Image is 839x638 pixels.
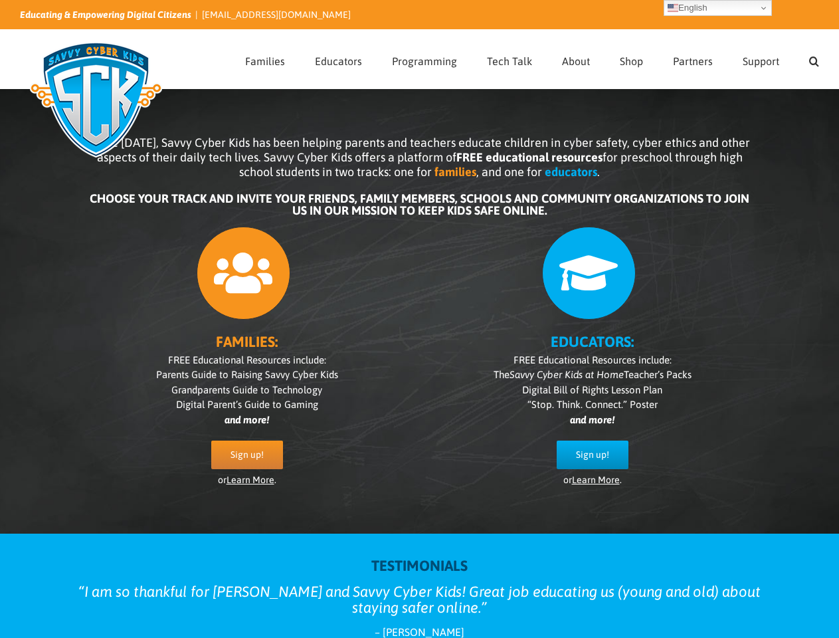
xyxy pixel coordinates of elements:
span: Sign up! [576,449,609,461]
b: EDUCATORS: [551,333,634,350]
i: and more! [570,414,614,425]
span: FREE Educational Resources include: [513,354,672,366]
a: Shop [620,30,643,88]
img: en [668,3,678,13]
span: , and one for [476,165,542,179]
span: Digital Bill of Rights Lesson Plan [522,384,662,395]
blockquote: I am so thankful for [PERSON_NAME] and Savvy Cyber Kids! Great job educating us (young and old) a... [74,584,765,615]
b: families [434,165,476,179]
span: Sign up! [231,449,264,461]
span: “Stop. Think. Connect.” Poster [527,399,658,410]
span: Families [245,56,285,66]
span: Support [743,56,779,66]
a: [EMAIL_ADDRESS][DOMAIN_NAME] [202,9,351,20]
b: FREE educational resources [456,150,603,164]
i: Educating & Empowering Digital Citizens [20,9,191,20]
span: FREE Educational Resources include: [168,354,326,366]
span: Shop [620,56,643,66]
span: Tech Talk [487,56,532,66]
a: Families [245,30,285,88]
span: Parents Guide to Raising Savvy Cyber Kids [156,369,338,380]
span: Digital Parent’s Guide to Gaming [176,399,318,410]
span: [PERSON_NAME] [383,626,464,638]
i: Savvy Cyber Kids at Home [510,369,624,380]
span: or . [563,475,622,485]
a: Programming [392,30,457,88]
span: . [597,165,600,179]
span: Programming [392,56,457,66]
a: Sign up! [211,441,283,469]
a: Support [743,30,779,88]
span: Since [DATE], Savvy Cyber Kids has been helping parents and teachers educate children in cyber sa... [90,136,750,179]
a: Learn More [227,475,274,485]
span: or . [218,475,276,485]
b: FAMILIES: [216,333,278,350]
a: Educators [315,30,362,88]
b: educators [545,165,597,179]
img: Savvy Cyber Kids Logo [20,33,172,166]
nav: Main Menu [245,30,819,88]
a: Tech Talk [487,30,532,88]
b: CHOOSE YOUR TRACK AND INVITE YOUR FRIENDS, FAMILY MEMBERS, SCHOOLS AND COMMUNITY ORGANIZATIONS TO... [90,191,749,217]
a: Sign up! [557,441,628,469]
a: About [562,30,590,88]
span: The Teacher’s Packs [494,369,692,380]
i: and more! [225,414,269,425]
strong: TESTIMONIALS [371,557,468,574]
a: Learn More [572,475,620,485]
a: Search [809,30,819,88]
span: About [562,56,590,66]
a: Partners [673,30,713,88]
span: Partners [673,56,713,66]
span: Educators [315,56,362,66]
span: Grandparents Guide to Technology [171,384,322,395]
